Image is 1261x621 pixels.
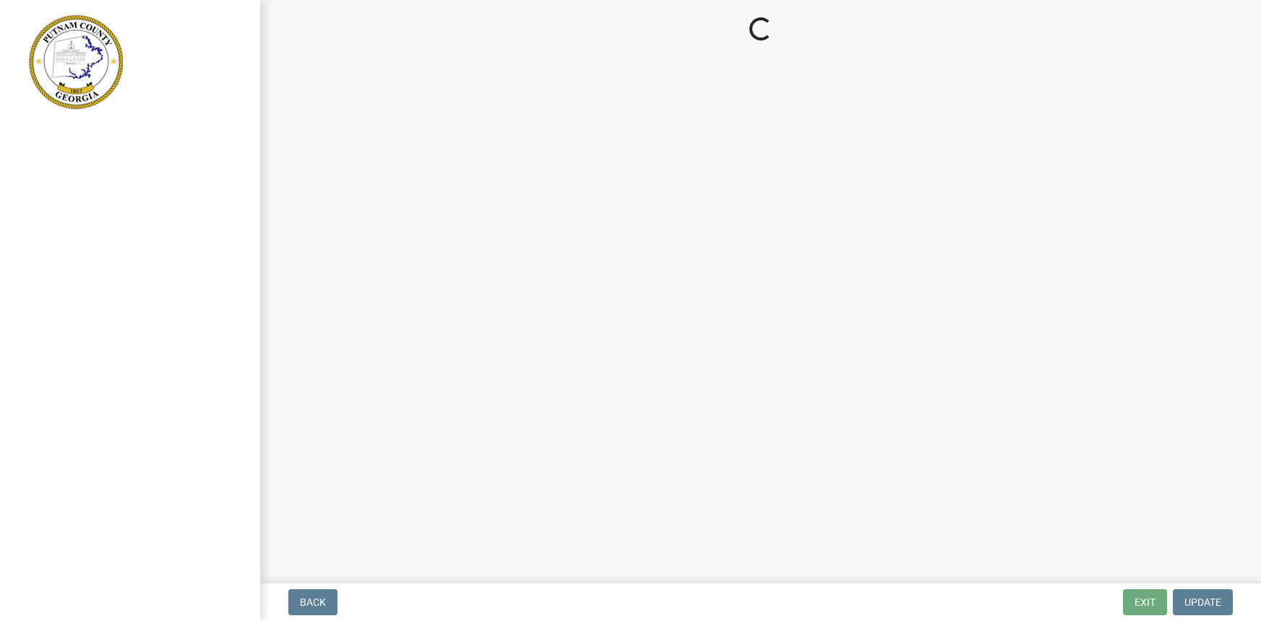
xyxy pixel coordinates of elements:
[1173,589,1233,615] button: Update
[288,589,337,615] button: Back
[1184,596,1221,608] span: Update
[1123,589,1167,615] button: Exit
[300,596,326,608] span: Back
[29,15,123,109] img: Putnam County, Georgia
